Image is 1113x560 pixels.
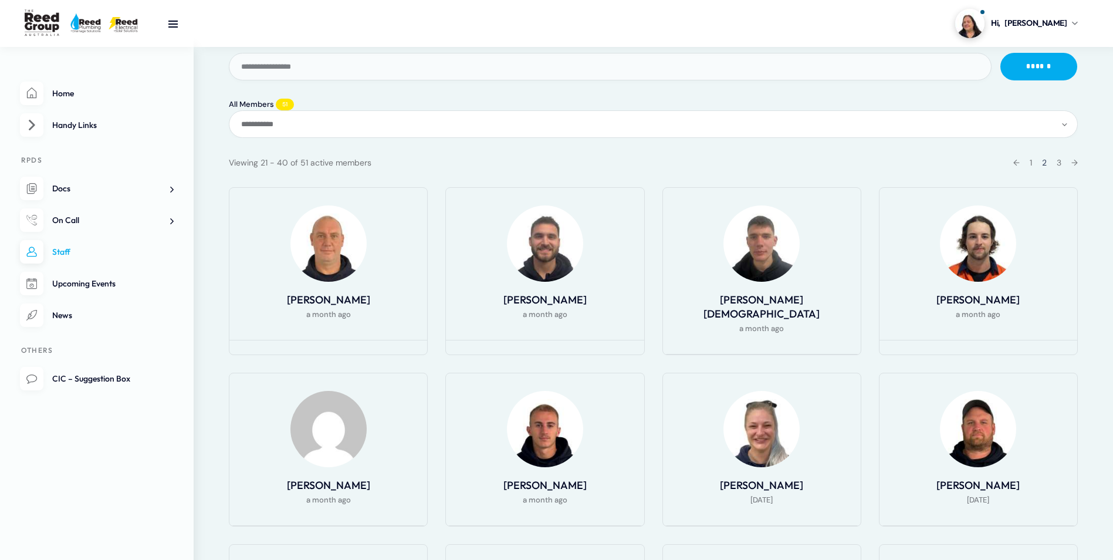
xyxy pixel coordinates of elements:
[290,205,367,282] img: Profile Photo
[306,308,351,322] span: a month ago
[507,205,583,282] img: Profile Photo
[287,478,370,492] a: [PERSON_NAME]
[229,110,1078,138] div: Members directory secondary navigation
[229,156,371,170] div: Viewing 21 - 40 of 51 active members
[523,308,567,322] span: a month ago
[1013,157,1020,168] a: ←
[739,322,784,336] span: a month ago
[940,205,1016,282] img: Profile Photo
[703,293,820,321] a: [PERSON_NAME][DEMOGRAPHIC_DATA]
[723,205,800,282] img: Profile Photo
[229,99,294,111] a: All Members51
[306,493,351,507] span: a month ago
[276,99,294,110] span: 51
[1071,157,1078,168] a: →
[503,478,587,492] a: [PERSON_NAME]
[955,9,985,38] img: Profile picture of Carmen Montalto
[967,493,989,507] span: [DATE]
[1042,157,1047,168] span: 2
[955,9,1078,38] a: Profile picture of Carmen MontaltoHi,[PERSON_NAME]
[956,308,1000,322] span: a month ago
[991,17,1000,29] span: Hi,
[720,478,803,492] a: [PERSON_NAME]
[503,293,587,306] a: [PERSON_NAME]
[750,493,773,507] span: [DATE]
[936,293,1020,306] a: [PERSON_NAME]
[290,391,367,467] img: Profile Photo
[1030,157,1032,168] a: 1
[229,98,1078,111] div: Members directory main navigation
[287,293,370,306] a: [PERSON_NAME]
[1004,17,1067,29] span: [PERSON_NAME]
[507,391,583,467] img: Profile Photo
[723,391,800,467] img: Profile Photo
[936,478,1020,492] a: [PERSON_NAME]
[940,391,1016,467] img: Profile Photo
[523,493,567,507] span: a month ago
[1057,157,1061,168] a: 3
